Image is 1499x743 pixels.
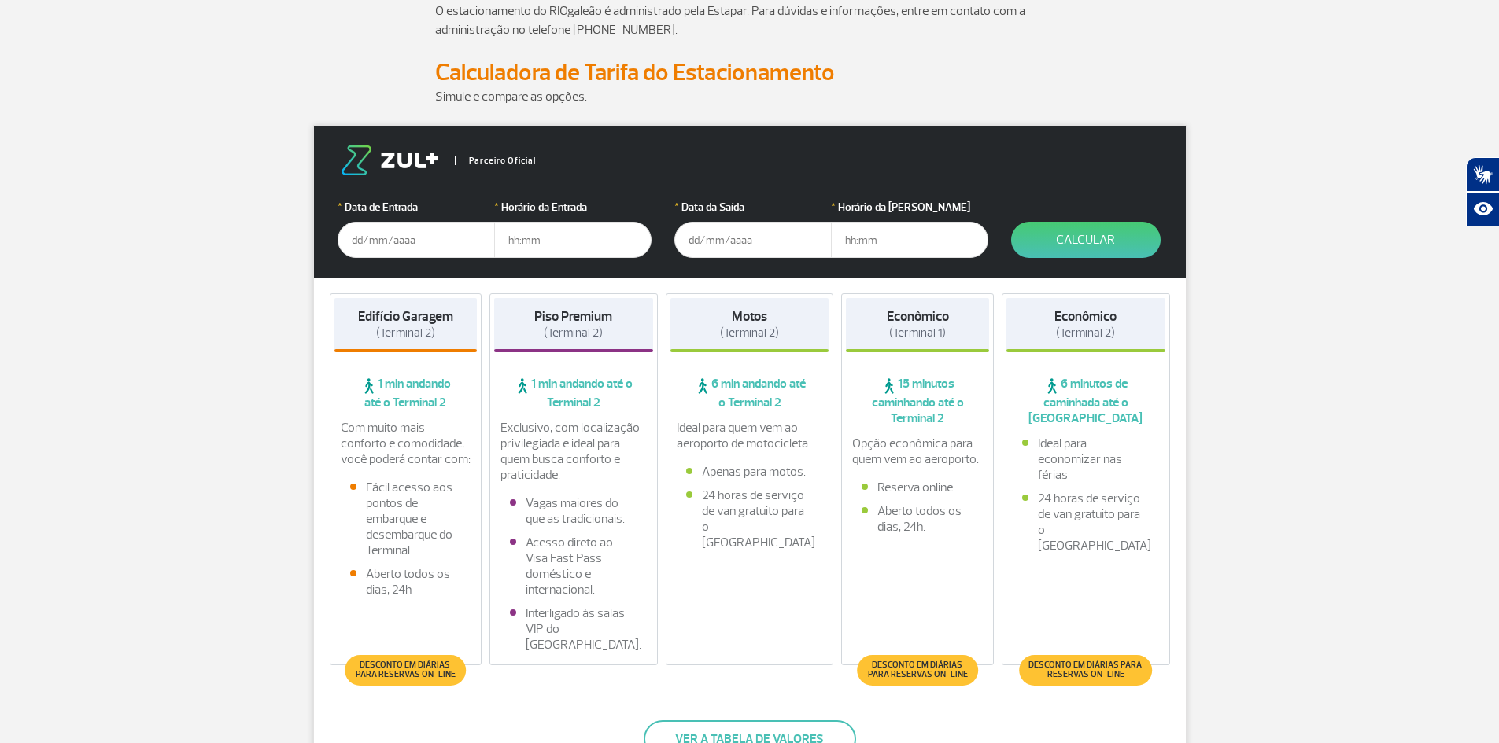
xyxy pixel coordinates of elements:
li: Reserva online [862,480,973,495]
button: Calcular [1011,222,1161,258]
span: 6 minutos de caminhada até o [GEOGRAPHIC_DATA] [1006,376,1165,426]
button: Abrir tradutor de língua de sinais. [1466,157,1499,192]
span: Desconto em diárias para reservas on-line [1027,660,1144,679]
span: (Terminal 2) [1056,326,1115,340]
p: Ideal para quem vem ao aeroporto de motocicleta. [677,420,823,451]
p: Opção econômica para quem vem ao aeroporto. [852,436,983,467]
label: Data de Entrada [338,199,495,215]
span: (Terminal 2) [720,326,779,340]
li: Fácil acesso aos pontos de embarque e desembarque do Terminal [350,480,462,558]
span: (Terminal 2) [544,326,603,340]
p: O estacionamento do RIOgaleão é administrado pela Estapar. Para dúvidas e informações, entre em c... [435,2,1065,39]
li: 24 horas de serviço de van gratuito para o [GEOGRAPHIC_DATA] [1022,491,1150,554]
strong: Piso Premium [534,308,612,325]
li: Ideal para economizar nas férias [1022,436,1150,483]
span: 1 min andando até o Terminal 2 [494,376,653,410]
span: (Terminal 1) [889,326,946,340]
label: Data da Saída [674,199,832,215]
input: dd/mm/aaaa [338,222,495,258]
p: Com muito mais conforto e comodidade, você poderá contar com: [341,420,471,467]
span: Desconto em diárias para reservas on-line [353,660,458,679]
strong: Econômico [887,308,949,325]
li: Interligado às salas VIP do [GEOGRAPHIC_DATA]. [510,605,637,653]
li: Aberto todos os dias, 24h [350,566,462,598]
label: Horário da Entrada [494,199,652,215]
li: 24 horas de serviço de van gratuito para o [GEOGRAPHIC_DATA] [686,487,814,550]
strong: Econômico [1054,308,1117,325]
p: Exclusivo, com localização privilegiada e ideal para quem busca conforto e praticidade. [500,420,647,483]
span: 15 minutos caminhando até o Terminal 2 [846,376,989,426]
span: 6 min andando até o Terminal 2 [670,376,829,410]
input: hh:mm [831,222,988,258]
input: dd/mm/aaaa [674,222,832,258]
h2: Calculadora de Tarifa do Estacionamento [435,58,1065,87]
span: Desconto em diárias para reservas on-line [865,660,969,679]
li: Vagas maiores do que as tradicionais. [510,495,637,527]
span: Parceiro Oficial [455,156,536,165]
img: logo-zul.png [338,145,441,175]
label: Horário da [PERSON_NAME] [831,199,988,215]
button: Abrir recursos assistivos. [1466,192,1499,226]
span: 1 min andando até o Terminal 2 [334,376,478,410]
input: hh:mm [494,222,652,258]
strong: Edifício Garagem [358,308,453,325]
li: Acesso direto ao Visa Fast Pass doméstico e internacional. [510,535,637,598]
div: Plugin de acessibilidade da Hand Talk. [1466,157,1499,226]
li: Aberto todos os dias, 24h. [862,503,973,535]
p: Simule e compare as opções. [435,87,1065,106]
strong: Motos [732,308,767,325]
span: (Terminal 2) [376,326,435,340]
li: Apenas para motos. [686,464,814,480]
